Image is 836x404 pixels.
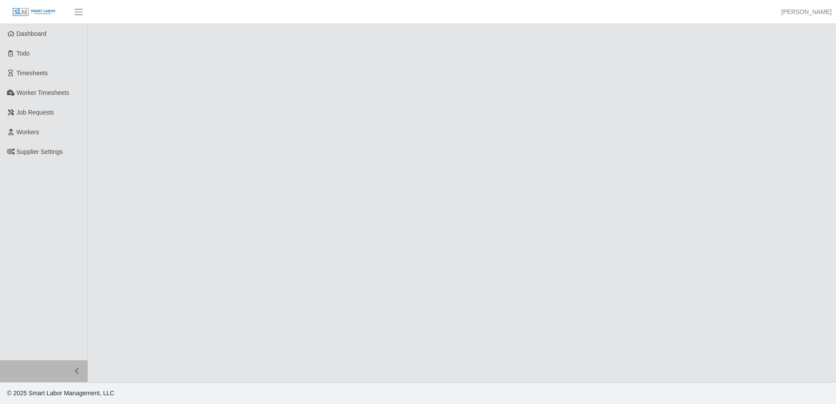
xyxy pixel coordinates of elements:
[17,148,63,155] span: Supplier Settings
[17,109,54,116] span: Job Requests
[17,30,47,37] span: Dashboard
[17,89,69,96] span: Worker Timesheets
[17,70,48,77] span: Timesheets
[12,7,56,17] img: SLM Logo
[7,390,114,397] span: © 2025 Smart Labor Management, LLC
[17,129,39,136] span: Workers
[781,7,832,17] a: [PERSON_NAME]
[17,50,30,57] span: Todo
